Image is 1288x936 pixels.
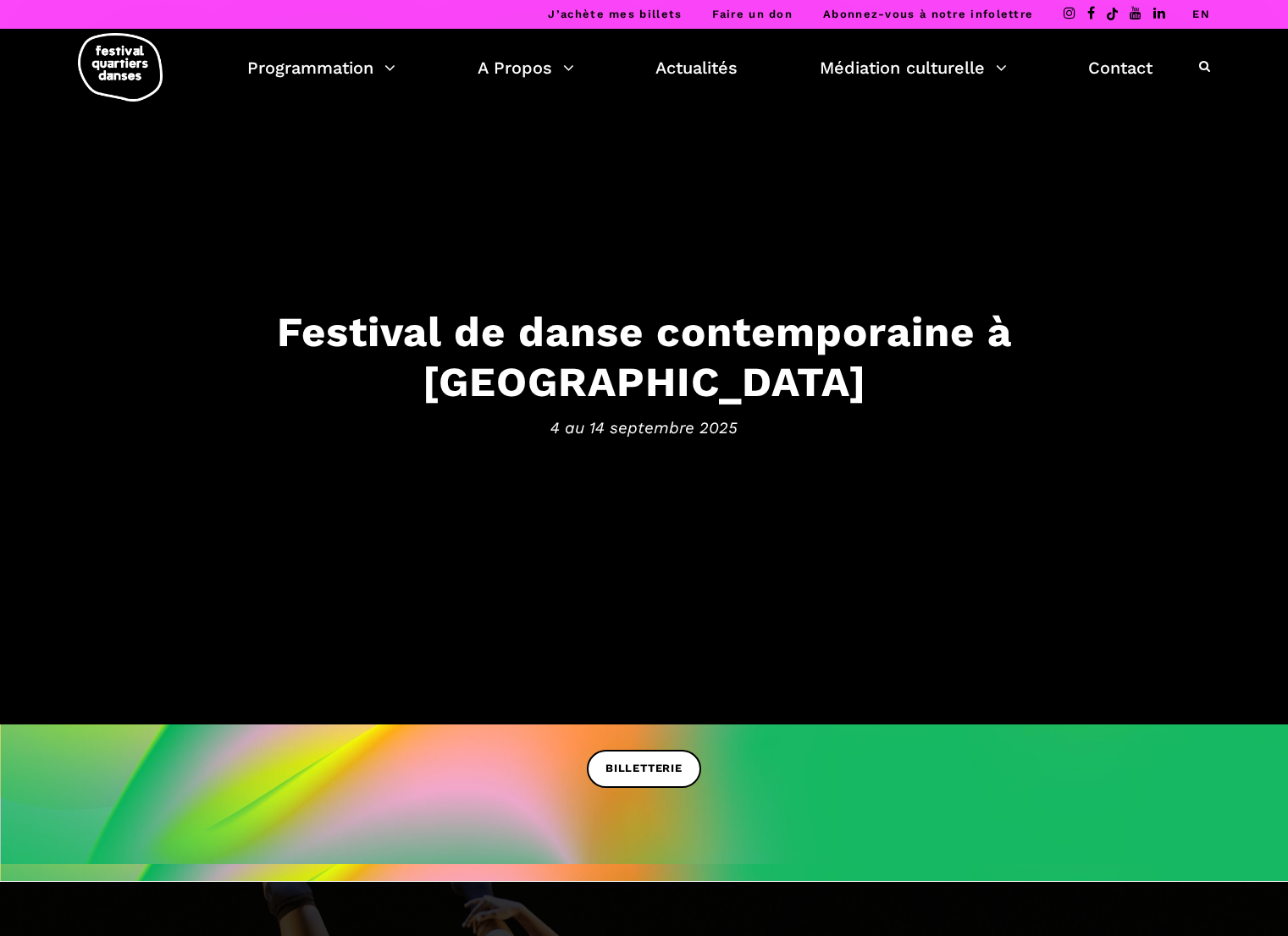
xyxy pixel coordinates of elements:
a: Contact [1088,53,1153,82]
a: Médiation culturelle [820,53,1007,82]
span: BILLETTERIE [605,760,683,778]
a: Actualités [655,53,738,82]
a: EN [1192,8,1210,20]
a: Programmation [247,53,395,82]
a: J’achète mes billets [548,8,682,20]
img: logo-fqd-med [78,33,163,102]
span: 4 au 14 septembre 2025 [119,415,1169,440]
a: BILLETTERIE [587,750,701,788]
a: Faire un don [712,8,793,20]
h3: Festival de danse contemporaine à [GEOGRAPHIC_DATA] [119,307,1169,407]
a: A Propos [478,53,574,82]
a: Abonnez-vous à notre infolettre [823,8,1033,20]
